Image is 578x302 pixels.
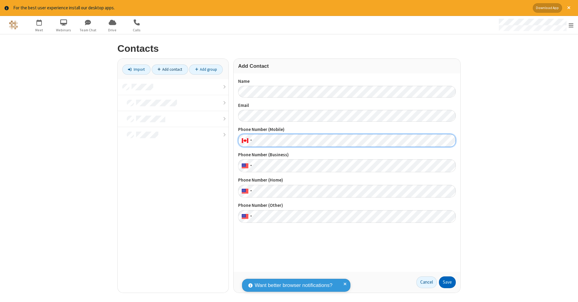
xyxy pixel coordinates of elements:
[101,27,124,33] span: Drive
[238,63,456,69] h3: Add Contact
[238,102,456,109] label: Email
[126,27,148,33] span: Calls
[238,177,456,184] label: Phone Number (Home)
[152,64,188,75] a: Add contact
[439,276,456,288] button: Save
[122,64,151,75] a: Import
[238,78,456,85] label: Name
[238,159,254,172] div: United States: + 1
[28,27,51,33] span: Meet
[255,282,332,289] span: Want better browser notifications?
[13,5,528,11] div: For the best user experience install our desktop apps.
[493,16,578,34] div: Open menu
[238,185,254,198] div: United States: + 1
[533,3,562,13] button: Download App
[77,27,99,33] span: Team Chat
[238,210,254,223] div: United States: + 1
[52,27,75,33] span: Webinars
[238,126,456,133] label: Phone Number (Mobile)
[9,20,18,30] img: QA Selenium DO NOT DELETE OR CHANGE
[238,151,456,158] label: Phone Number (Business)
[117,43,461,54] h2: Contacts
[564,3,573,13] button: Close alert
[2,16,25,34] button: Logo
[189,64,223,75] a: Add group
[416,276,437,288] a: Cancel
[238,202,456,209] label: Phone Number (Other)
[238,134,254,147] div: Canada: + 1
